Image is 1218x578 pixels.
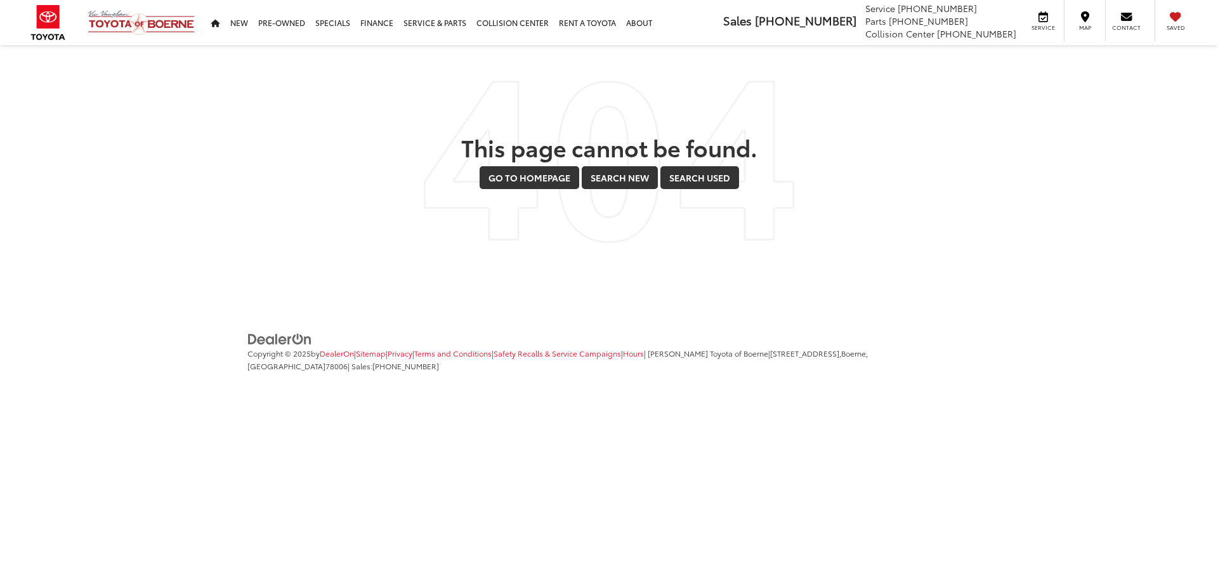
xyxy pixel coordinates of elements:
span: Boerne, [841,348,868,358]
span: | [492,348,621,358]
a: Safety Recalls & Service Campaigns, Opens in a new tab [494,348,621,358]
span: Saved [1162,23,1189,32]
span: Sales [723,12,752,29]
span: [PHONE_NUMBER] [372,360,439,371]
a: Sitemap [356,348,386,358]
span: | Sales: [348,360,439,371]
span: [PHONE_NUMBER] [755,12,856,29]
span: | [PERSON_NAME] Toyota of Boerne [644,348,768,358]
span: [PHONE_NUMBER] [889,15,968,27]
span: Copyright © 2025 [247,348,311,358]
a: Hours [623,348,644,358]
span: Map [1071,23,1099,32]
span: | [354,348,386,358]
span: Contact [1112,23,1141,32]
span: [PHONE_NUMBER] [937,27,1016,40]
span: Parts [865,15,886,27]
span: | [412,348,492,358]
span: Collision Center [865,27,934,40]
h2: This page cannot be found. [247,135,971,160]
span: [PHONE_NUMBER] [898,2,977,15]
span: Service [1029,23,1058,32]
span: | [386,348,412,358]
a: Go to Homepage [480,166,579,189]
img: DealerOn [247,332,312,346]
span: [STREET_ADDRESS], [770,348,841,358]
span: by [311,348,354,358]
span: [GEOGRAPHIC_DATA] [247,360,325,371]
a: Privacy [388,348,412,358]
a: DealerOn Home Page [320,348,354,358]
a: Search New [582,166,658,189]
span: Service [865,2,895,15]
span: | [621,348,644,358]
span: 78006 [325,360,348,371]
a: Terms and Conditions [414,348,492,358]
a: Search Used [660,166,739,189]
img: Vic Vaughan Toyota of Boerne [88,10,195,36]
a: DealerOn [247,332,312,345]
